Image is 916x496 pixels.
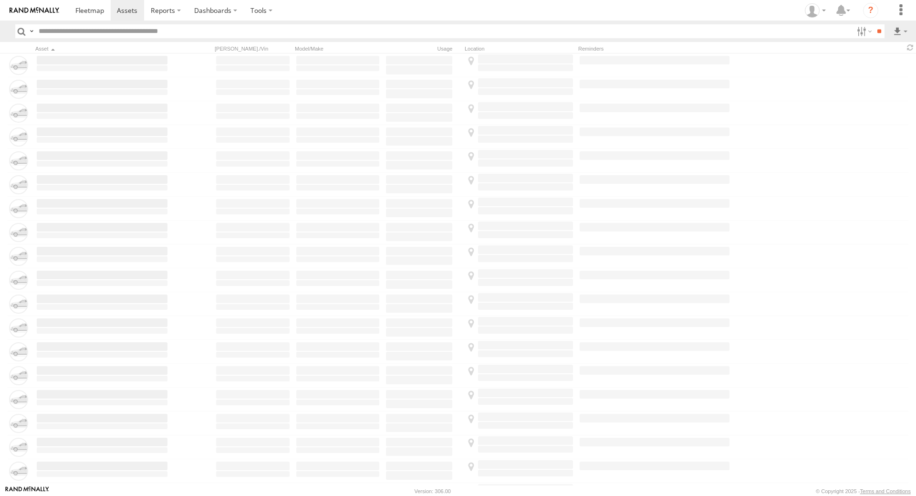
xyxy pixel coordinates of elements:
[816,488,911,494] div: © Copyright 2025 -
[892,24,908,38] label: Export results as...
[905,43,916,52] span: Refresh
[35,45,169,52] div: Click to Sort
[5,486,49,496] a: Visit our Website
[295,45,381,52] div: Model/Make
[578,45,731,52] div: Reminders
[10,7,59,14] img: rand-logo.svg
[415,488,451,494] div: Version: 306.00
[28,24,35,38] label: Search Query
[385,45,461,52] div: Usage
[863,3,878,18] i: ?
[465,45,574,52] div: Location
[801,3,829,18] div: Aaron Cluff
[860,488,911,494] a: Terms and Conditions
[853,24,874,38] label: Search Filter Options
[215,45,291,52] div: [PERSON_NAME]./Vin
